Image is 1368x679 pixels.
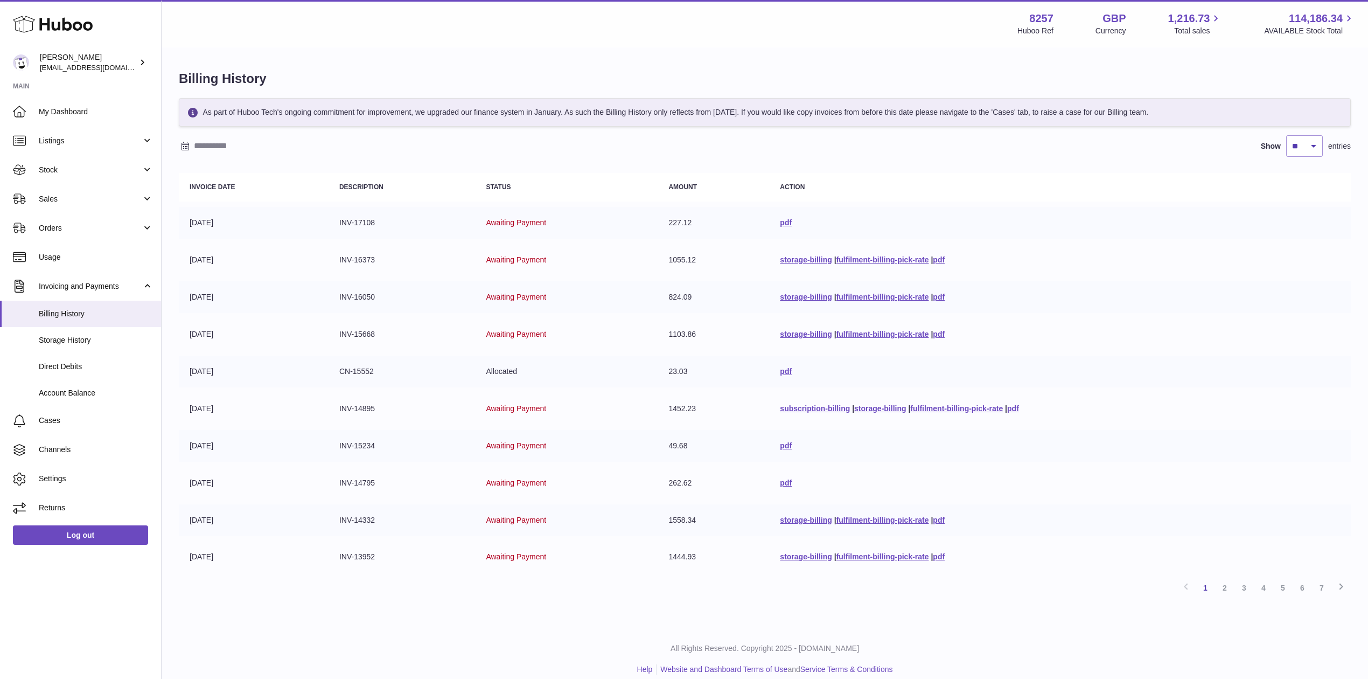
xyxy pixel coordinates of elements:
td: [DATE] [179,541,329,573]
strong: 8257 [1029,11,1053,26]
span: Returns [39,503,153,513]
div: As part of Huboo Tech's ongoing commitment for improvement, we upgraded our finance system in Jan... [179,98,1351,127]
span: | [931,516,933,524]
strong: Action [780,183,805,191]
td: [DATE] [179,467,329,499]
strong: Description [339,183,383,191]
a: Help [637,665,653,674]
span: Invoicing and Payments [39,281,142,292]
strong: GBP [1102,11,1126,26]
span: Sales [39,194,142,204]
span: Usage [39,252,153,262]
span: entries [1328,141,1351,151]
div: [PERSON_NAME] [40,52,137,73]
span: My Dashboard [39,107,153,117]
a: Website and Dashboard Terms of Use [660,665,787,674]
a: storage-billing [780,516,832,524]
img: don@skinsgolf.com [13,54,29,71]
a: fulfilment-billing-pick-rate [910,404,1003,413]
a: pdf [933,516,945,524]
strong: Invoice Date [190,183,235,191]
td: INV-13952 [329,541,475,573]
span: Awaiting Payment [486,516,546,524]
a: 4 [1254,578,1273,598]
div: Currency [1095,26,1126,36]
a: 7 [1312,578,1331,598]
td: INV-14795 [329,467,475,499]
a: pdf [933,330,945,338]
a: pdf [780,441,792,450]
a: 114,186.34 AVAILABLE Stock Total [1264,11,1355,36]
span: | [834,255,836,264]
td: 1444.93 [658,541,769,573]
span: Awaiting Payment [486,293,546,301]
a: fulfilment-billing-pick-rate [836,293,929,301]
label: Show [1261,141,1281,151]
td: INV-17108 [329,207,475,239]
a: pdf [780,218,792,227]
td: 23.03 [658,356,769,387]
span: Stock [39,165,142,175]
td: [DATE] [179,504,329,536]
td: [DATE] [179,281,329,313]
a: pdf [1007,404,1019,413]
span: AVAILABLE Stock Total [1264,26,1355,36]
td: 1452.23 [658,393,769,425]
span: Awaiting Payment [486,552,546,561]
span: Direct Debits [39,362,153,372]
span: | [852,404,854,413]
td: 1103.86 [658,318,769,350]
span: Total sales [1174,26,1222,36]
span: 114,186.34 [1289,11,1343,26]
a: storage-billing [780,330,832,338]
span: | [834,516,836,524]
a: pdf [780,367,792,376]
li: and [657,664,892,675]
a: storage-billing [854,404,906,413]
a: fulfilment-billing-pick-rate [836,330,929,338]
h1: Billing History [179,70,1351,87]
span: Awaiting Payment [486,218,546,227]
span: Account Balance [39,388,153,398]
span: | [931,330,933,338]
a: fulfilment-billing-pick-rate [836,552,929,561]
a: 3 [1234,578,1254,598]
span: [EMAIL_ADDRESS][DOMAIN_NAME] [40,63,158,72]
span: | [1005,404,1007,413]
span: | [931,255,933,264]
td: 1055.12 [658,244,769,276]
td: 824.09 [658,281,769,313]
strong: Amount [668,183,697,191]
a: storage-billing [780,293,832,301]
span: Billing History [39,309,153,319]
a: pdf [933,293,945,301]
span: Orders [39,223,142,233]
span: Storage History [39,335,153,345]
a: subscription-billing [780,404,850,413]
span: 1,216.73 [1168,11,1210,26]
span: Cases [39,415,153,426]
td: [DATE] [179,318,329,350]
span: Listings [39,136,142,146]
td: [DATE] [179,244,329,276]
td: CN-15552 [329,356,475,387]
span: Awaiting Payment [486,479,546,487]
a: storage-billing [780,552,832,561]
td: INV-16050 [329,281,475,313]
td: [DATE] [179,393,329,425]
strong: Status [486,183,511,191]
a: 6 [1293,578,1312,598]
span: Settings [39,474,153,484]
span: Awaiting Payment [486,255,546,264]
span: | [834,552,836,561]
span: | [908,404,910,413]
a: 5 [1273,578,1293,598]
td: INV-14895 [329,393,475,425]
span: Channels [39,445,153,455]
span: | [834,293,836,301]
td: INV-15234 [329,430,475,462]
span: Awaiting Payment [486,330,546,338]
td: 1558.34 [658,504,769,536]
span: | [931,293,933,301]
a: Log out [13,525,148,545]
